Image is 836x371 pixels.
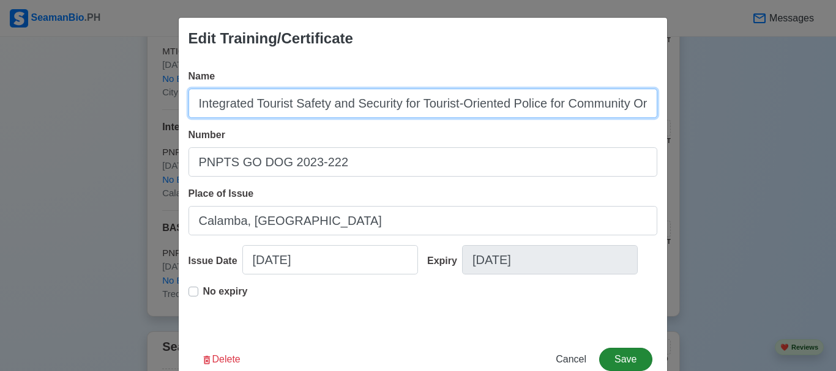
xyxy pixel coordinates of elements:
[188,147,657,177] input: Ex: COP1234567890W or NA
[188,89,657,118] input: Ex: COP Medical First Aid (VI/4)
[427,254,462,268] div: Expiry
[188,188,254,199] span: Place of Issue
[556,354,586,364] span: Cancel
[599,348,652,371] button: Save
[203,284,248,299] p: No expiry
[548,348,594,371] button: Cancel
[188,206,657,235] input: Ex: Cebu City
[188,71,215,81] span: Name
[188,28,353,50] div: Edit Training/Certificate
[193,348,248,371] button: Delete
[188,130,225,140] span: Number
[188,254,242,268] div: Issue Date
